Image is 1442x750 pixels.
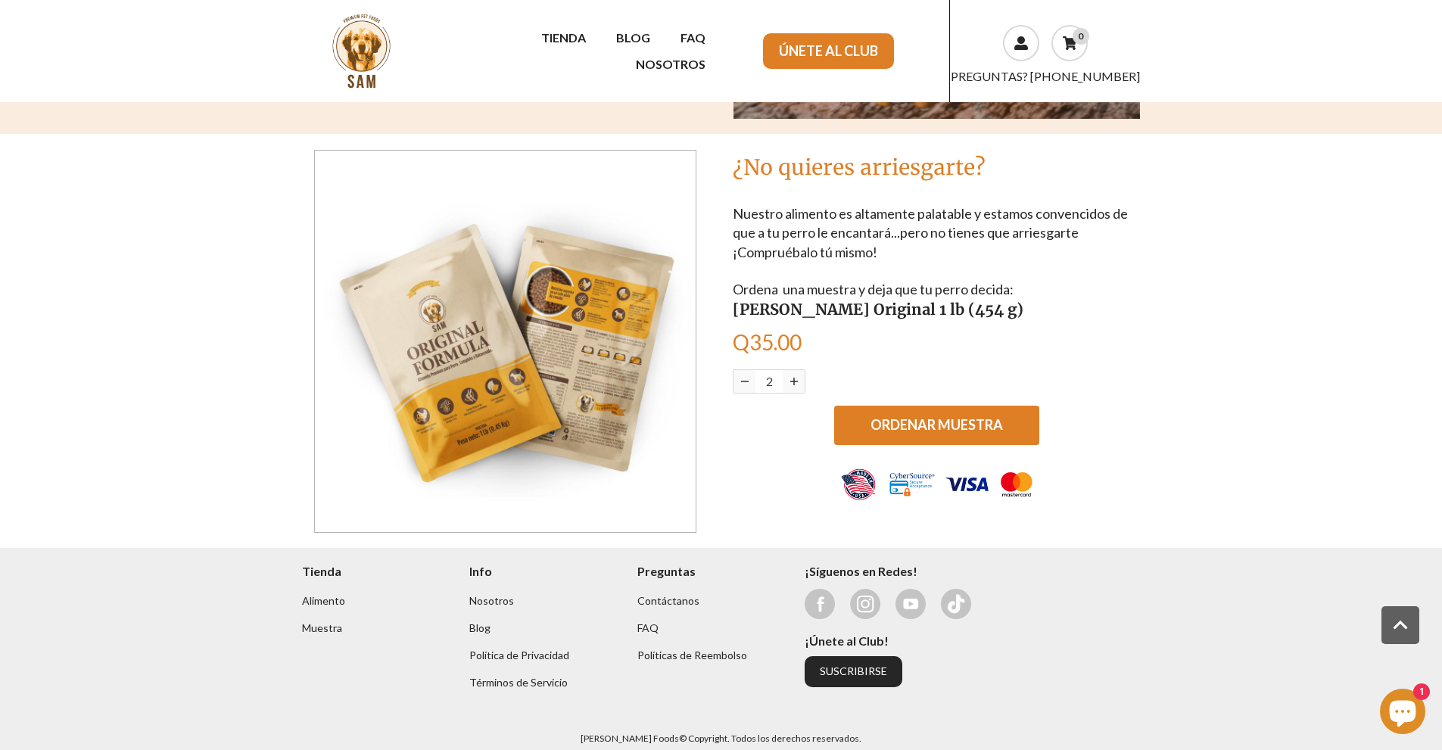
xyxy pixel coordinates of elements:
[814,454,1059,515] img: diseno-sin-titulo.png
[469,677,568,689] a: Términos de Servicio
[665,24,721,51] a: FAQ
[621,51,721,77] a: NOSOTROS
[895,588,926,619] a: Social Link
[895,588,926,589] span: Social Link
[733,299,1128,321] p: [PERSON_NAME] Original 1 lb (454 g)
[733,155,1128,181] h2: ¿No quieres arriesgarte?
[469,649,569,662] a: Política de Privacidad
[637,649,747,662] a: Políticas de Reembolso
[733,370,755,393] button: Reducir cantidad para Sam Original, 1 lb (454 g)
[850,588,880,589] span: Social Link
[1375,689,1430,738] inbox-online-store-chat: Chat de la tienda online Shopify
[870,416,1003,433] span: ORDENAR MUESTRA
[322,12,400,90] img: sam.png
[763,33,894,70] a: ÚNETE AL CLUB
[1073,28,1089,45] div: 0
[941,588,971,619] a: Social Link
[469,622,491,635] a: Blog
[733,204,1128,263] p: Nuestro alimento es altamente palatable y estamos convencidos de que a tu perro le encantará...pe...
[805,588,835,619] a: Social Link
[1381,606,1419,644] button: Back To Top
[805,656,902,687] a: SUSCRIBIRSE
[637,622,659,635] a: FAQ
[1051,25,1088,61] a: 0
[302,563,446,580] p: Tienda
[805,633,1140,650] p: ¡Únete al Club!
[941,588,971,589] span: Social Link
[805,563,1140,580] p: ¡Síguenos en Redes!
[850,588,880,619] a: Social Link
[469,595,514,608] a: Nosotros
[733,329,802,355] span: Q35.00
[601,24,665,51] a: BLOG
[755,370,783,393] input: Cantidad para Sam Original, 1 lb (454 g)
[302,595,345,608] a: Alimento
[637,595,699,608] a: Contáctanos
[951,69,1140,83] a: PREGUNTAS? [PHONE_NUMBER]
[637,563,781,580] p: Preguntas
[469,563,613,580] p: Info
[526,24,601,51] a: TIENDA
[834,406,1039,445] button: ORDENAR MUESTRA
[733,280,1128,300] p: Ordena una muestra y deja que tu perro decida:
[302,622,342,635] a: Muestra
[302,732,1141,745] p: [PERSON_NAME] Foods© Copyright. Todos los derechos reservados.
[783,370,805,393] button: Aumentar cantidad para Sam Original, 1 lb (454 g)
[314,150,697,533] img: Sam Original Formula® Muestra 1 lb
[805,588,835,589] span: Social Link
